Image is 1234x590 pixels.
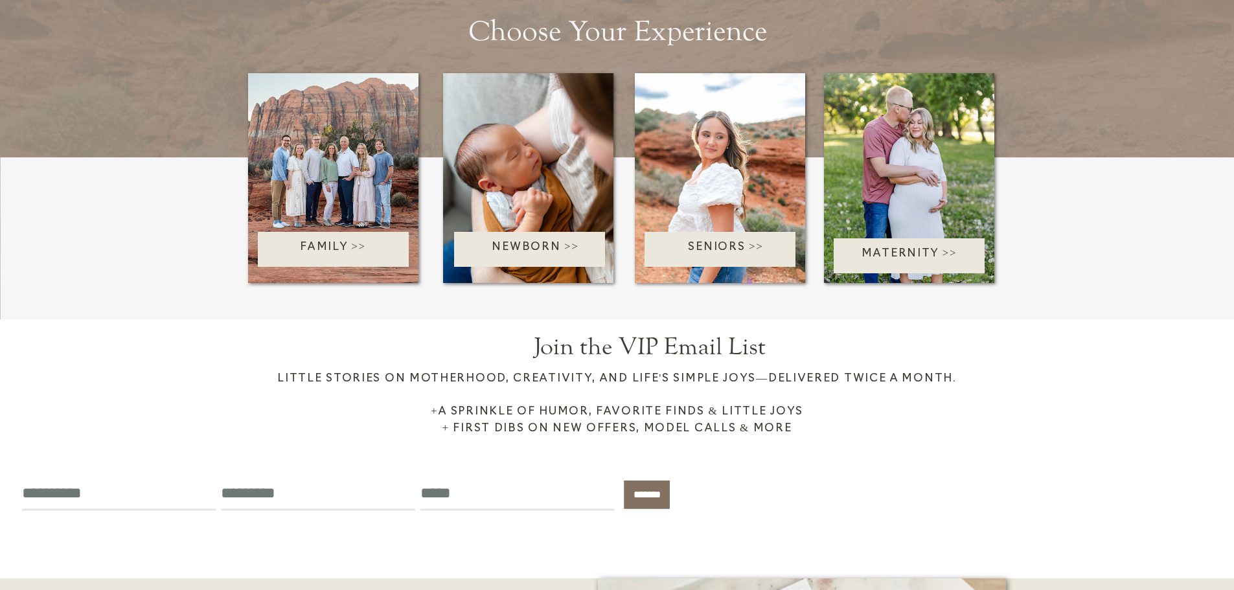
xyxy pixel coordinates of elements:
a: Family >> [241,239,426,260]
a: Seniors >> [645,239,808,260]
h2: Join the VIP Email List [365,334,935,361]
a: Maternity >> [828,245,991,266]
a: Newborn >> [454,239,617,260]
h2: Choose Your Experience [397,16,838,58]
h3: Little stories on motherhood, creativity, and life's simple joys—delivered twice a month. +A spri... [229,370,1006,469]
